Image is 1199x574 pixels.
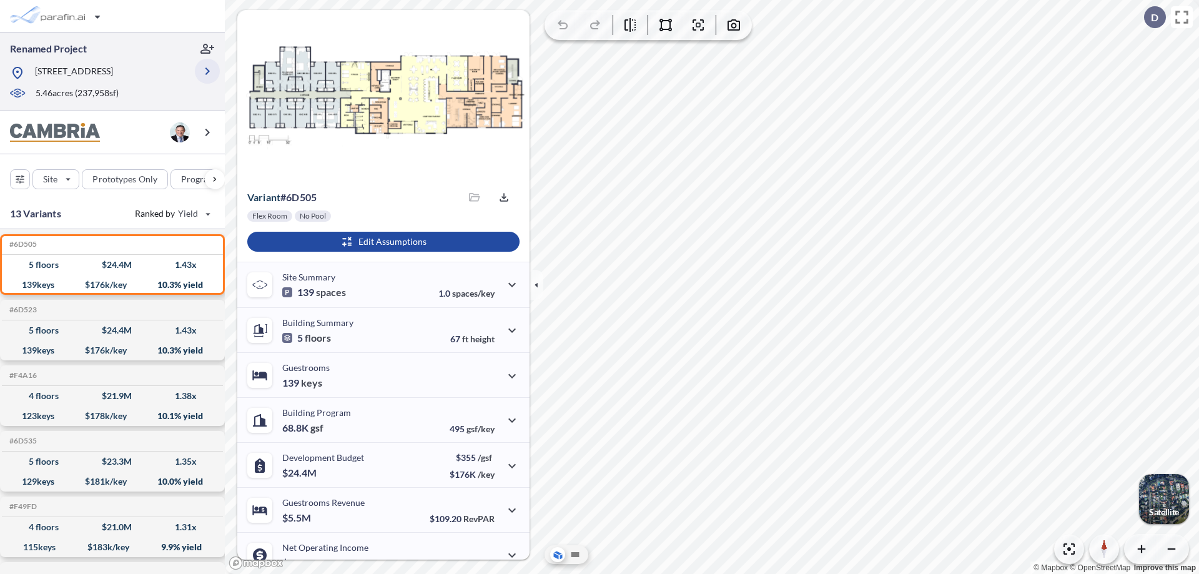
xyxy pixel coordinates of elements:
button: Aerial View [550,547,565,562]
p: Net Operating Income [282,542,368,553]
p: 1.0 [438,288,495,299]
p: Renamed Project [10,42,87,56]
span: /gsf [478,452,492,463]
span: ft [462,334,468,344]
p: 45.0% [442,558,495,569]
span: /key [478,469,495,480]
p: 67 [450,334,495,344]
p: Building Summary [282,317,353,328]
p: Site [43,173,57,186]
span: Variant [247,191,280,203]
img: Switcher Image [1139,474,1189,524]
a: Mapbox [1034,563,1068,572]
a: Mapbox homepage [229,556,284,570]
p: $5.5M [282,512,313,524]
p: # 6d505 [247,191,317,204]
p: Site Summary [282,272,335,282]
span: margin [467,558,495,569]
p: 495 [450,423,495,434]
p: Development Budget [282,452,364,463]
p: $2.5M [282,557,313,569]
p: D [1151,12,1158,23]
a: OpenStreetMap [1070,563,1130,572]
p: $109.20 [430,513,495,524]
p: Flex Room [252,211,287,221]
span: floors [305,332,331,344]
h5: Click to copy the code [7,437,37,445]
button: Program [170,169,238,189]
p: $24.4M [282,467,318,479]
p: Guestrooms Revenue [282,497,365,508]
p: $355 [450,452,495,463]
span: spaces/key [452,288,495,299]
p: Guestrooms [282,362,330,373]
p: Edit Assumptions [358,235,427,248]
p: 68.8K [282,422,323,434]
p: Program [181,173,216,186]
img: user logo [170,122,190,142]
p: 139 [282,286,346,299]
p: 5.46 acres ( 237,958 sf) [36,87,119,101]
h5: Click to copy the code [7,371,37,380]
span: spaces [316,286,346,299]
button: Prototypes Only [82,169,168,189]
img: BrandImage [10,123,100,142]
h5: Click to copy the code [7,240,37,249]
span: gsf [310,422,323,434]
button: Switcher ImageSatellite [1139,474,1189,524]
a: Improve this map [1134,563,1196,572]
button: Ranked by Yield [125,204,219,224]
span: gsf/key [466,423,495,434]
p: Satellite [1149,507,1179,517]
p: Building Program [282,407,351,418]
button: Site [32,169,79,189]
p: [STREET_ADDRESS] [35,65,113,81]
h5: Click to copy the code [7,305,37,314]
span: keys [301,377,322,389]
p: 139 [282,377,322,389]
p: Prototypes Only [92,173,157,186]
p: $176K [450,469,495,480]
p: 5 [282,332,331,344]
button: Site Plan [568,547,583,562]
span: Yield [178,207,199,220]
h5: Click to copy the code [7,502,37,511]
span: RevPAR [463,513,495,524]
p: No Pool [300,211,326,221]
button: Edit Assumptions [247,232,520,252]
span: height [470,334,495,344]
p: 13 Variants [10,206,61,221]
